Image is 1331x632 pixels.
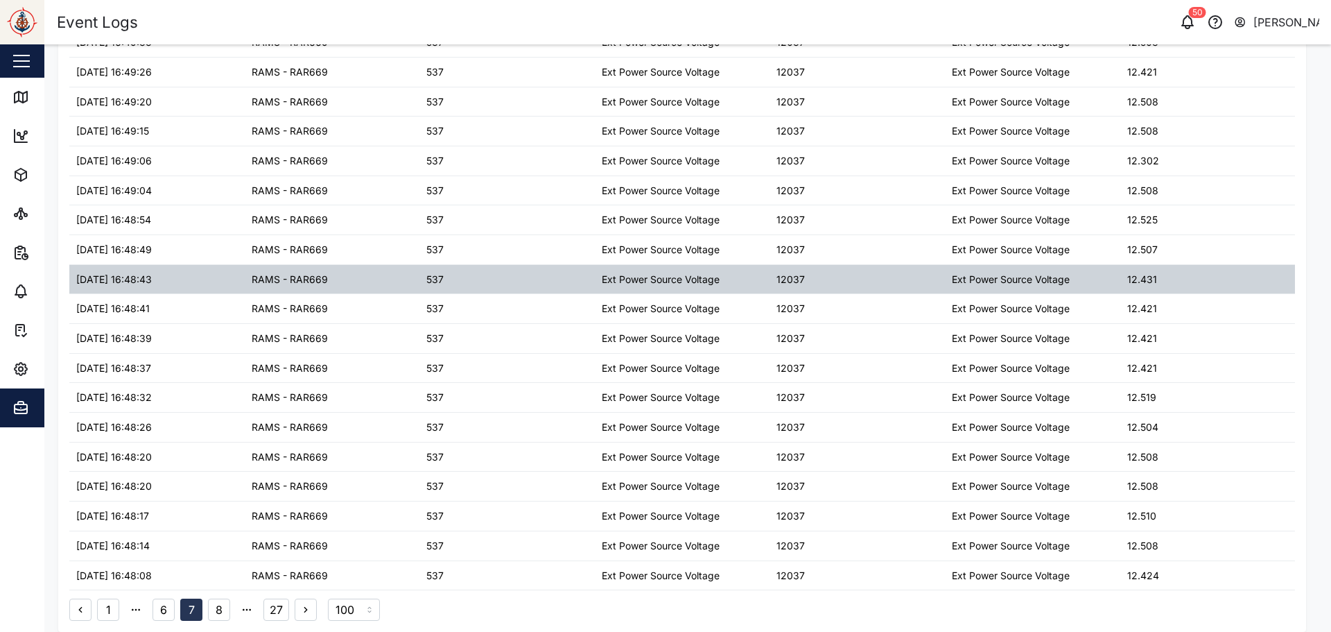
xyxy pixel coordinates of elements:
[602,242,720,257] div: Ext Power Source Voltage
[76,183,152,198] div: [DATE] 16:49:04
[776,420,805,435] div: 12037
[76,450,152,465] div: [DATE] 16:48:20
[36,245,83,260] div: Reports
[76,479,152,494] div: [DATE] 16:48:20
[252,331,328,346] div: RAMS - RAR669
[426,538,444,554] div: 537
[1127,390,1156,405] div: 12.519
[602,272,720,287] div: Ext Power Source Voltage
[602,509,720,524] div: Ext Power Source Voltage
[776,153,805,169] div: 12037
[602,331,720,346] div: Ext Power Source Voltage
[252,568,328,583] div: RAMS - RAR669
[776,65,805,80] div: 12037
[952,94,1070,110] div: Ext Power Source Voltage
[76,153,152,169] div: [DATE] 16:49:06
[602,183,720,198] div: Ext Power Source Voltage
[1127,153,1159,169] div: 12.302
[252,153,328,169] div: RAMS - RAR669
[602,65,720,80] div: Ext Power Source Voltage
[602,420,720,435] div: Ext Power Source Voltage
[952,420,1070,435] div: Ext Power Source Voltage
[952,272,1070,287] div: Ext Power Source Voltage
[76,242,152,257] div: [DATE] 16:48:49
[426,509,444,524] div: 537
[952,123,1070,139] div: Ext Power Source Voltage
[252,361,328,376] div: RAMS - RAR669
[952,153,1070,169] div: Ext Power Source Voltage
[776,568,805,583] div: 12037
[36,167,79,182] div: Assets
[776,331,805,346] div: 12037
[180,599,202,621] button: 7
[776,272,805,287] div: 12037
[952,568,1070,583] div: Ext Power Source Voltage
[1127,301,1157,316] div: 12.421
[602,153,720,169] div: Ext Power Source Voltage
[76,123,149,139] div: [DATE] 16:49:15
[426,450,444,465] div: 537
[1189,7,1206,18] div: 50
[1127,272,1157,287] div: 12.431
[952,361,1070,376] div: Ext Power Source Voltage
[36,323,74,338] div: Tasks
[602,123,720,139] div: Ext Power Source Voltage
[1127,65,1157,80] div: 12.421
[1127,538,1158,554] div: 12.508
[1127,479,1158,494] div: 12.508
[426,272,444,287] div: 537
[1127,212,1158,228] div: 12.525
[76,331,152,346] div: [DATE] 16:48:39
[1127,331,1157,346] div: 12.421
[426,301,444,316] div: 537
[1253,14,1320,31] div: [PERSON_NAME]
[252,301,328,316] div: RAMS - RAR669
[602,301,720,316] div: Ext Power Source Voltage
[776,538,805,554] div: 12037
[1127,420,1158,435] div: 12.504
[776,183,805,198] div: 12037
[602,568,720,583] div: Ext Power Source Voltage
[76,65,152,80] div: [DATE] 16:49:26
[602,94,720,110] div: Ext Power Source Voltage
[252,94,328,110] div: RAMS - RAR669
[426,94,444,110] div: 537
[776,509,805,524] div: 12037
[76,301,150,316] div: [DATE] 16:48:41
[776,94,805,110] div: 12037
[76,361,151,376] div: [DATE] 16:48:37
[776,123,805,139] div: 12037
[1127,242,1158,257] div: 12.507
[76,538,150,554] div: [DATE] 16:48:14
[1127,450,1158,465] div: 12.508
[76,390,152,405] div: [DATE] 16:48:32
[208,599,230,621] button: 8
[252,212,328,228] div: RAMS - RAR669
[36,89,67,105] div: Map
[426,123,444,139] div: 537
[952,242,1070,257] div: Ext Power Source Voltage
[76,568,152,583] div: [DATE] 16:48:08
[76,94,152,110] div: [DATE] 16:49:20
[36,400,77,416] div: Admin
[426,242,444,257] div: 537
[7,7,37,37] img: Main Logo
[776,479,805,494] div: 12037
[426,390,444,405] div: 537
[36,128,98,144] div: Dashboard
[952,538,1070,554] div: Ext Power Source Voltage
[426,212,444,228] div: 537
[76,509,149,524] div: [DATE] 16:48:17
[1127,568,1159,583] div: 12.424
[57,10,138,35] div: Event Logs
[252,420,328,435] div: RAMS - RAR669
[252,450,328,465] div: RAMS - RAR669
[1127,509,1156,524] div: 12.510
[252,123,328,139] div: RAMS - RAR669
[76,212,151,228] div: [DATE] 16:48:54
[952,212,1070,228] div: Ext Power Source Voltage
[952,65,1070,80] div: Ext Power Source Voltage
[426,420,444,435] div: 537
[263,599,289,621] button: 27
[252,509,328,524] div: RAMS - RAR669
